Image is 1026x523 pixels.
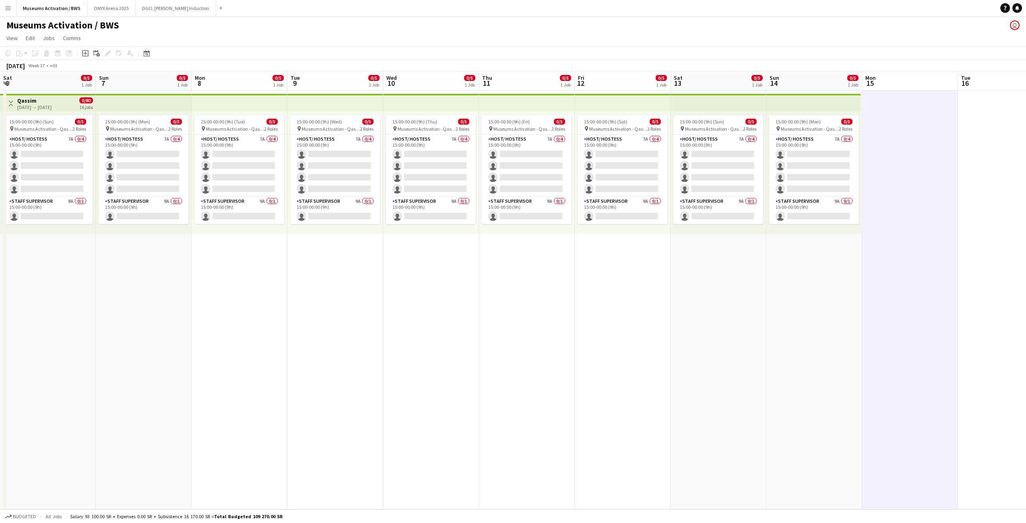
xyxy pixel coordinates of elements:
[3,197,93,224] app-card-role: Staff Supervisor9A0/115:00-00:00 (9h)
[302,126,360,132] span: Museums Activation - Qassim
[776,119,821,125] span: 15:00-00:00 (9h) (Mon)
[680,119,724,125] span: 15:00-00:00 (9h) (Sun)
[16,0,87,16] button: Museums Activation / BWS
[194,115,284,224] app-job-card: 15:00-00:00 (9h) (Tue)0/5 Museums Activation - Qassim2 RolesHost/ Hostess7A0/415:00-00:00 (9h) St...
[768,79,779,88] span: 14
[589,126,647,132] span: Museums Activation - Qassim
[3,33,21,43] a: View
[673,115,763,224] app-job-card: 15:00-00:00 (9h) (Sun)0/5 Museums Activation - Qassim2 RolesHost/ Hostess7A0/415:00-00:00 (9h) St...
[584,119,627,125] span: 15:00-00:00 (9h) (Sat)
[392,119,437,125] span: 15:00-00:00 (9h) (Thu)
[99,115,188,224] div: 15:00-00:00 (9h) (Mon)0/5 Museums Activation - Qassim2 RolesHost/ Hostess7A0/415:00-00:00 (9h) St...
[752,82,762,88] div: 1 Job
[386,74,397,81] span: Wed
[647,126,661,132] span: 2 Roles
[17,104,52,110] div: [DATE] → [DATE]
[194,79,205,88] span: 8
[769,135,859,197] app-card-role: Host/ Hostess7A0/415:00-00:00 (9h)
[110,126,168,132] span: Museums Activation - Qassim
[360,126,374,132] span: 2 Roles
[50,63,57,69] div: +03
[70,513,283,519] div: Salary 93 100.00 SR + Expenses 0.00 SR + Subsistence 16 170.00 SR =
[769,115,859,224] div: 15:00-00:00 (9h) (Mon)0/5 Museums Activation - Qassim2 RolesHost/ Hostess7A0/415:00-00:00 (9h) St...
[769,197,859,224] app-card-role: Staff Supervisor9A0/115:00-00:00 (9h)
[43,34,55,42] span: Jobs
[578,74,584,81] span: Fri
[551,126,565,132] span: 2 Roles
[960,79,970,88] span: 16
[290,115,380,224] app-job-card: 15:00-00:00 (9h) (Wed)0/5 Museums Activation - Qassim2 RolesHost/ Hostess7A0/415:00-00:00 (9h) St...
[673,197,763,224] app-card-role: Staff Supervisor9A0/115:00-00:00 (9h)
[685,126,743,132] span: Museums Activation - Qassim
[81,75,92,81] span: 0/5
[290,197,380,224] app-card-role: Staff Supervisor9A0/115:00-00:00 (9h)
[44,513,63,519] span: All jobs
[560,75,571,81] span: 0/5
[168,126,182,132] span: 2 Roles
[99,135,188,197] app-card-role: Host/ Hostess7A0/415:00-00:00 (9h)
[781,126,839,132] span: Museums Activation - Qassim
[273,75,284,81] span: 0/5
[99,74,109,81] span: Sun
[177,75,188,81] span: 0/5
[751,75,763,81] span: 0/5
[291,74,300,81] span: Tue
[578,135,667,197] app-card-role: Host/ Hostess7A0/415:00-00:00 (9h)
[3,74,12,81] span: Sat
[482,74,492,81] span: Thu
[105,119,150,125] span: 15:00-00:00 (9h) (Mon)
[482,135,572,197] app-card-role: Host/ Hostess7A0/415:00-00:00 (9h)
[865,74,876,81] span: Mon
[81,82,92,88] div: 1 Job
[362,119,374,125] span: 0/5
[864,79,876,88] span: 15
[839,126,852,132] span: 2 Roles
[482,115,572,224] app-job-card: 15:00-00:00 (9h) (Fri)0/5 Museums Activation - Qassim2 RolesHost/ Hostess7A0/415:00-00:00 (9h) St...
[63,34,81,42] span: Comms
[4,512,37,521] button: Budgeted
[206,126,264,132] span: Museums Activation - Qassim
[385,79,397,88] span: 10
[745,119,757,125] span: 0/5
[214,513,283,519] span: Total Budgeted 109 270.00 SR
[458,119,469,125] span: 0/5
[6,19,119,31] h1: Museums Activation / BWS
[578,197,667,224] app-card-role: Staff Supervisor9A0/115:00-00:00 (9h)
[79,103,93,110] div: 16 jobs
[386,197,476,224] app-card-role: Staff Supervisor9A0/115:00-00:00 (9h)
[369,82,379,88] div: 1 Job
[17,97,52,104] h3: Qassim
[841,119,852,125] span: 0/5
[13,514,36,519] span: Budgeted
[9,119,54,125] span: 15:00-00:00 (9h) (Sun)
[577,79,584,88] span: 12
[79,97,93,103] span: 0/80
[656,82,666,88] div: 1 Job
[135,0,216,16] button: DGCL [PERSON_NAME] Induction
[673,79,683,88] span: 13
[3,115,93,224] app-job-card: 15:00-00:00 (9h) (Sun)0/5 Museums Activation - Qassim2 RolesHost/ Hostess7A0/415:00-00:00 (9h) St...
[656,75,667,81] span: 0/5
[195,74,205,81] span: Mon
[368,75,380,81] span: 0/5
[40,33,58,43] a: Jobs
[6,34,18,42] span: View
[481,79,492,88] span: 11
[26,34,35,42] span: Edit
[674,74,683,81] span: Sat
[98,79,109,88] span: 7
[171,119,182,125] span: 0/5
[267,119,278,125] span: 0/5
[464,75,475,81] span: 0/5
[60,33,84,43] a: Comms
[386,135,476,197] app-card-role: Host/ Hostess7A0/415:00-00:00 (9h)
[73,126,86,132] span: 2 Roles
[650,119,661,125] span: 0/5
[14,126,73,132] span: Museums Activation - Qassim
[273,82,283,88] div: 1 Job
[386,115,476,224] div: 15:00-00:00 (9h) (Thu)0/5 Museums Activation - Qassim2 RolesHost/ Hostess7A0/415:00-00:00 (9h) St...
[194,197,284,224] app-card-role: Staff Supervisor9A0/115:00-00:00 (9h)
